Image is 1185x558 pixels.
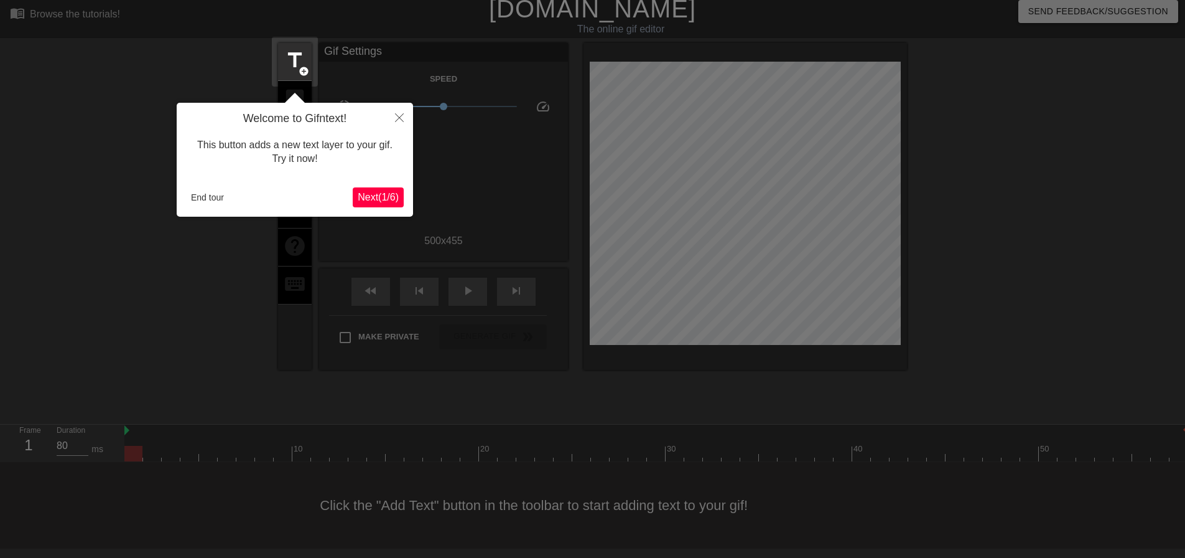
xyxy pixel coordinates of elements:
span: Next ( 1 / 6 ) [358,192,399,202]
div: This button adds a new text layer to your gif. Try it now! [186,126,404,179]
button: Next [353,187,404,207]
button: End tour [186,188,229,207]
button: Close [386,103,413,131]
h4: Welcome to Gifntext! [186,112,404,126]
